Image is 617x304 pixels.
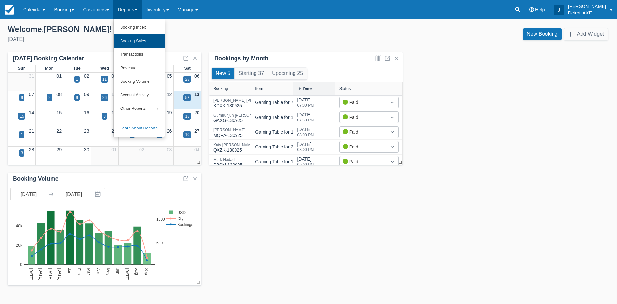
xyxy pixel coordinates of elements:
[214,55,269,62] div: Bookings by Month
[389,129,396,135] span: Dropdown icon
[213,146,254,148] a: Katy [PERSON_NAME]QXZK-130925
[343,143,383,150] div: Paid
[297,111,314,126] div: [DATE]
[8,35,304,43] div: [DATE]
[213,128,245,139] div: MQPA-130925
[167,92,172,97] a: 12
[389,158,396,165] span: Dropdown icon
[213,160,242,163] a: Mark HadadPBSM-130925
[113,19,165,137] ul: Reports
[297,133,314,137] div: 08:00 PM
[111,128,117,134] a: 24
[389,99,396,106] span: Dropdown icon
[185,95,189,100] div: 52
[389,114,396,120] span: Dropdown icon
[343,99,383,106] div: Paid
[29,110,34,115] a: 14
[255,144,313,150] div: Gaming Table for 3-6 People
[102,95,107,100] div: 26
[568,10,606,16] p: Detroit AXE
[84,128,89,134] a: 23
[194,147,199,152] a: 04
[297,97,314,111] div: [DATE]
[255,86,263,91] div: Item
[529,7,534,12] i: Help
[56,188,92,200] input: End Date
[56,110,62,115] a: 15
[114,89,165,102] a: Account Activity
[139,147,144,152] a: 02
[389,144,396,150] span: Dropdown icon
[339,86,351,91] div: Status
[213,113,267,124] div: GAXG-130925
[167,128,172,134] a: 26
[185,132,189,138] div: 10
[564,28,608,40] button: Add Widget
[56,73,62,79] a: 01
[343,114,383,121] div: Paid
[84,92,89,97] a: 09
[523,28,562,40] a: New Booking
[114,122,165,135] a: Learn About Reports
[29,73,34,79] a: 31
[13,175,59,183] div: Booking Volume
[114,21,165,34] a: Booking Index
[297,141,314,156] div: [DATE]
[114,75,165,89] a: Booking Volume
[194,92,199,97] a: 13
[213,116,267,119] a: Gurnirunjun [PERSON_NAME]GAXG-130925
[45,66,54,71] span: Mon
[185,113,189,119] div: 18
[535,7,545,12] span: Help
[111,92,117,97] a: 10
[255,114,313,121] div: Gaming Table for 1-2 People
[20,113,24,119] div: 15
[5,5,14,15] img: checkfront-main-nav-mini-logo.png
[213,131,245,134] a: [PERSON_NAME] MQPA-130925
[297,103,314,107] div: 07:00 PM
[111,110,117,115] a: 17
[213,143,254,147] div: Katy [PERSON_NAME]
[343,128,383,136] div: Paid
[343,158,383,165] div: Paid
[21,95,23,100] div: 9
[167,73,172,79] a: 05
[167,147,172,152] a: 03
[21,150,23,156] div: 3
[92,188,105,200] button: Interact with the calendar and add the check-in date for your trip.
[554,5,564,15] div: J
[213,143,254,154] div: QXZK-130925
[255,158,313,165] div: Gaming Table for 1-2 People
[56,128,62,134] a: 22
[84,147,89,152] a: 30
[114,34,165,48] a: Booking Sales
[29,147,34,152] a: 28
[13,55,117,62] div: [DATE] Booking Calendar
[213,99,278,109] div: KCXK-130925
[303,87,312,91] div: Date
[268,68,307,79] button: Upcoming 25
[194,110,199,115] a: 20
[56,92,62,97] a: 08
[213,101,278,104] a: [PERSON_NAME] [PERSON_NAME]KCXK-130925
[297,163,314,166] div: 09:00 PM
[568,3,606,10] p: [PERSON_NAME]
[48,95,51,100] div: 2
[213,158,242,168] div: PBSM-130925
[255,99,313,106] div: Gaming Table for 7-8 People
[185,76,189,82] div: 23
[297,126,314,141] div: [DATE]
[29,128,34,134] a: 21
[255,129,313,136] div: Gaming Table for 1-2 People
[213,158,242,162] div: Mark Hadad
[29,92,34,97] a: 07
[114,48,165,62] a: Transactions
[76,95,78,100] div: 9
[194,73,199,79] a: 06
[213,128,245,132] div: [PERSON_NAME]
[235,68,268,79] button: Starting 37
[213,99,278,102] div: [PERSON_NAME] [PERSON_NAME]
[76,76,78,82] div: 1
[100,66,109,71] span: Wed
[111,73,117,79] a: 03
